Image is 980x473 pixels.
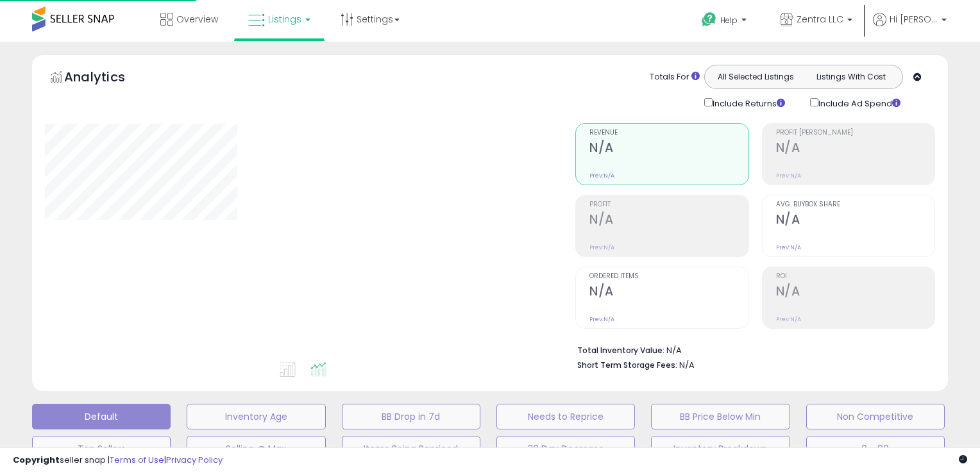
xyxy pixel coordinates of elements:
[589,140,748,158] h2: N/A
[651,436,790,461] button: Inventory Breakdown
[13,454,223,467] div: seller snap | |
[32,404,171,429] button: Default
[800,95,921,110] div: Include Ad Spend
[110,454,164,466] a: Terms of Use
[695,95,800,110] div: Include Returns
[806,436,945,461] button: 0 - 90
[701,12,717,28] i: Get Help
[589,129,748,137] span: Revenue
[589,315,614,323] small: Prev: N/A
[776,172,801,179] small: Prev: N/A
[679,359,695,371] span: N/A
[720,15,738,26] span: Help
[589,284,748,301] h2: N/A
[776,140,934,158] h2: N/A
[776,212,934,229] h2: N/A
[496,404,635,429] button: Needs to Reprice
[342,404,480,429] button: BB Drop in 7d
[589,172,614,179] small: Prev: N/A
[776,284,934,301] h2: N/A
[650,71,700,83] div: Totals For
[651,404,790,429] button: BB Price Below Min
[776,273,934,280] span: ROI
[589,212,748,229] h2: N/A
[187,436,325,461] button: Selling @ Max
[589,201,748,208] span: Profit
[806,404,945,429] button: Non Competitive
[268,13,301,26] span: Listings
[176,13,218,26] span: Overview
[776,244,801,251] small: Prev: N/A
[803,69,899,85] button: Listings With Cost
[496,436,635,461] button: 30 Day Decrease
[64,68,150,89] h5: Analytics
[776,201,934,208] span: Avg. Buybox Share
[166,454,223,466] a: Privacy Policy
[577,345,664,356] b: Total Inventory Value:
[708,69,804,85] button: All Selected Listings
[32,436,171,461] button: Top Sellers
[342,436,480,461] button: Items Being Repriced
[776,315,801,323] small: Prev: N/A
[776,129,934,137] span: Profit [PERSON_NAME]
[577,360,677,370] b: Short Term Storage Fees:
[13,454,60,466] strong: Copyright
[873,13,947,42] a: Hi [PERSON_NAME]
[589,244,614,251] small: Prev: N/A
[797,13,843,26] span: Zentra LLC
[691,2,759,42] a: Help
[577,342,925,357] li: N/A
[589,273,748,280] span: Ordered Items
[187,404,325,429] button: Inventory Age
[890,13,938,26] span: Hi [PERSON_NAME]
